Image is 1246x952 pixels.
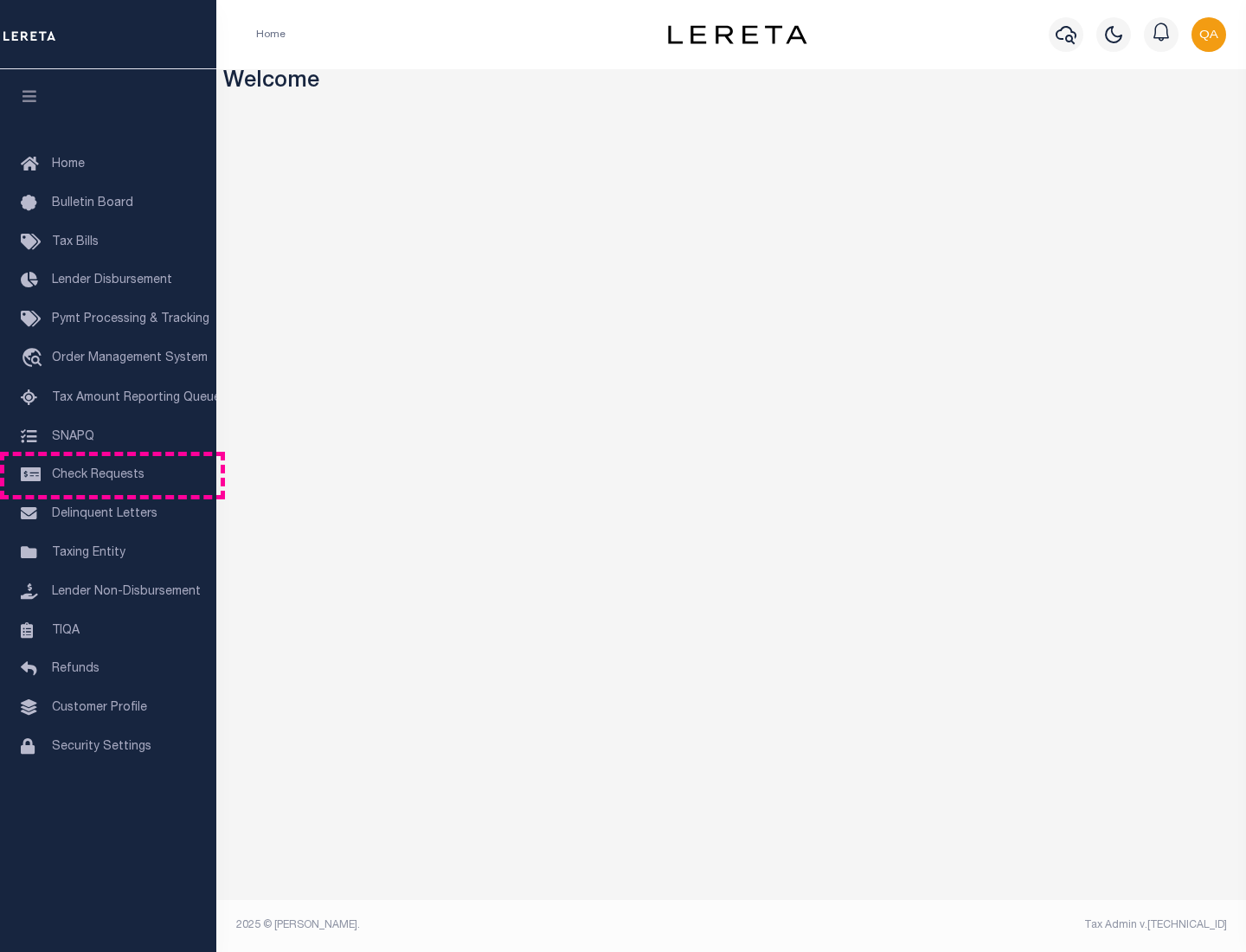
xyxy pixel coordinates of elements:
[1191,17,1226,52] img: svg+xml;base64,PHN2ZyB4bWxucz0iaHR0cDovL3d3dy53My5vcmcvMjAwMC9zdmciIHBvaW50ZXItZXZlbnRzPSJub25lIi...
[52,392,221,404] span: Tax Amount Reporting Queue
[744,917,1227,933] div: Tax Admin v.[TECHNICAL_ID]
[52,352,208,364] span: Order Management System
[52,508,157,520] span: Delinquent Letters
[52,741,151,753] span: Security Settings
[52,197,133,209] span: Bulletin Board
[52,274,172,286] span: Lender Disbursement
[52,624,80,636] span: TIQA
[52,586,201,598] span: Lender Non-Disbursement
[223,917,732,933] div: 2025 © [PERSON_NAME].
[21,348,48,370] i: travel_explore
[52,158,85,170] span: Home
[52,469,145,481] span: Check Requests
[52,236,99,248] span: Tax Bills
[52,702,147,714] span: Customer Profile
[52,663,100,675] span: Refunds
[52,547,125,559] span: Taxing Entity
[256,27,286,42] li: Home
[223,69,1240,96] h3: Welcome
[52,313,209,325] span: Pymt Processing & Tracking
[52,430,94,442] span: SNAPQ
[668,25,806,44] img: logo-dark.svg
